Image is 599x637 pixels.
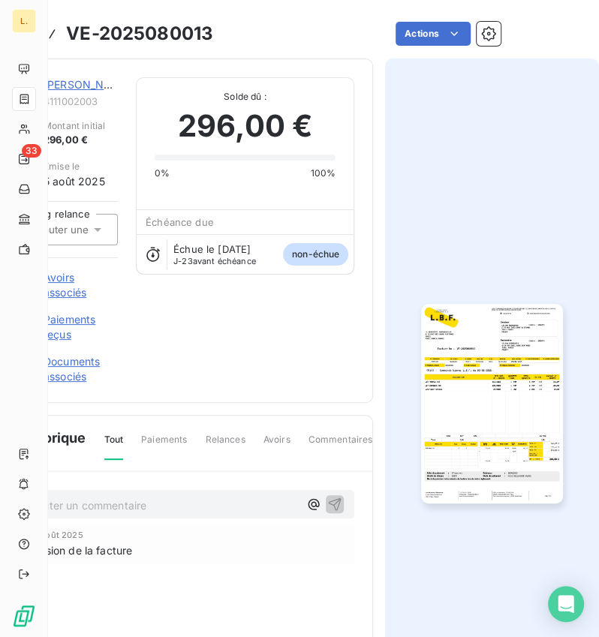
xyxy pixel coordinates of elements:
button: Actions [396,22,471,46]
span: Montant initial [44,119,105,133]
div: Open Intercom Messenger [548,586,584,622]
span: 5 août 2025 [44,173,105,189]
span: Tout [104,433,124,460]
a: Documents associés [44,354,118,384]
span: J-23 [173,256,193,266]
span: 296,00 € [44,133,105,148]
a: Avoirs associés [44,270,118,300]
h3: VE-2025080013 [66,20,213,47]
span: avant échéance [173,257,256,266]
span: 296,00 € [178,104,312,149]
span: non-échue [283,243,348,266]
span: 0% [155,167,170,180]
div: L. [12,9,36,33]
span: Émission de la facture [23,542,132,558]
span: 5 août 2025 [33,530,83,539]
span: Émise le [44,160,105,173]
span: Solde dû : [155,90,336,104]
span: Commentaires [309,433,373,458]
span: Relances [205,433,245,458]
span: Avoirs [263,433,290,458]
a: 33 [12,147,35,171]
a: Paiements reçus [44,312,118,342]
span: Paiements [141,433,187,458]
span: 4111002003 [44,95,118,107]
img: invoice_thumbnail [421,304,562,503]
span: Échue le [DATE] [173,243,251,255]
span: 33 [22,144,41,158]
span: 100% [310,167,336,180]
a: [PERSON_NAME] [44,78,131,91]
span: Historique [17,428,86,448]
img: Logo LeanPay [12,604,36,628]
span: Échéance due [146,216,214,228]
